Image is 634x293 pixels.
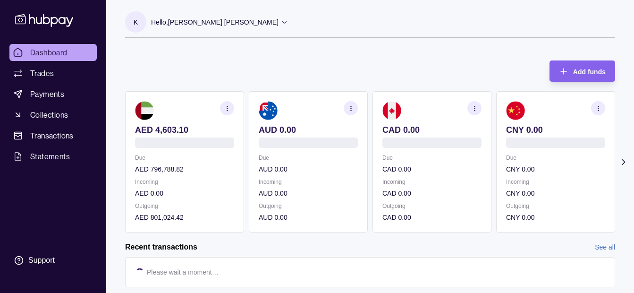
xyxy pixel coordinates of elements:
[382,101,401,120] img: ca
[125,242,197,252] h2: Recent transactions
[9,106,97,123] a: Collections
[30,88,64,100] span: Payments
[382,164,482,174] p: CAD 0.00
[9,127,97,144] a: Transactions
[30,47,68,58] span: Dashboard
[506,164,605,174] p: CNY 0.00
[135,177,234,187] p: Incoming
[382,188,482,198] p: CAD 0.00
[135,153,234,163] p: Due
[135,125,234,135] p: AED 4,603.10
[30,130,74,141] span: Transactions
[506,153,605,163] p: Due
[506,212,605,223] p: CNY 0.00
[506,125,605,135] p: CNY 0.00
[382,212,482,223] p: CAD 0.00
[506,177,605,187] p: Incoming
[9,148,97,165] a: Statements
[30,151,70,162] span: Statements
[30,109,68,121] span: Collections
[595,242,615,252] a: See all
[506,201,605,211] p: Outgoing
[28,255,55,266] div: Support
[259,101,278,120] img: au
[382,153,482,163] p: Due
[549,60,615,82] button: Add funds
[259,153,358,163] p: Due
[134,17,138,27] p: K
[135,212,234,223] p: AED 801,024.42
[9,65,97,82] a: Trades
[506,188,605,198] p: CNY 0.00
[506,101,525,120] img: cn
[135,188,234,198] p: AED 0.00
[382,177,482,187] p: Incoming
[382,125,482,135] p: CAD 0.00
[259,201,358,211] p: Outgoing
[382,201,482,211] p: Outgoing
[259,164,358,174] p: AUD 0.00
[147,267,219,277] p: Please wait a moment…
[9,250,97,270] a: Support
[30,68,54,79] span: Trades
[9,44,97,61] a: Dashboard
[259,177,358,187] p: Incoming
[259,188,358,198] p: AUD 0.00
[9,86,97,103] a: Payments
[573,68,606,76] span: Add funds
[151,17,279,27] p: Hello, [PERSON_NAME] [PERSON_NAME]
[135,201,234,211] p: Outgoing
[259,125,358,135] p: AUD 0.00
[259,212,358,223] p: AUD 0.00
[135,101,154,120] img: ae
[135,164,234,174] p: AED 796,788.82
